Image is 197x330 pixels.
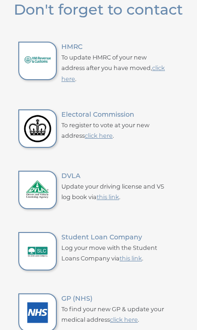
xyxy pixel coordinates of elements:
a: click here [110,316,138,323]
a: click here [85,132,113,139]
a: click here [61,65,165,82]
span: To update HMRC of your new address after you have moved, . [61,54,165,82]
img: HMRC Logo [24,47,51,75]
img: NHS Logo [24,299,51,326]
h4: Don't forget to contact [14,0,183,19]
span: GP (NHS) [61,294,93,303]
img: Student Loan Company Logo [24,238,51,265]
a: this link [120,255,142,262]
img: DVLA Logo [24,176,51,204]
span: Update your driving license and V5 log book via . [61,183,164,200]
span: To find your new GP & update your medical address . [61,306,164,323]
span: DVLA [61,172,81,180]
span: Log your move with the Student Loans Company via . [61,244,157,262]
span: To register to vote at your new address . [61,122,149,139]
a: this link [97,194,119,200]
span: HMRC [61,43,82,51]
span: Electoral Commission [61,110,134,119]
img: Gov Logo [24,115,51,142]
span: Student Loan Company [61,233,142,241]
